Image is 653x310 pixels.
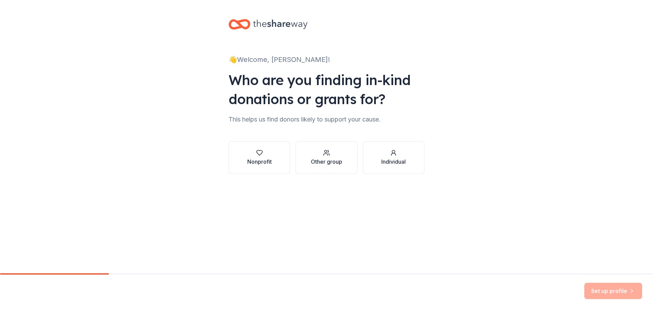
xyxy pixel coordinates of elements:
div: Who are you finding in-kind donations or grants for? [229,70,424,109]
div: 👋 Welcome, [PERSON_NAME]! [229,54,424,65]
div: Other group [311,158,342,166]
div: This helps us find donors likely to support your cause. [229,114,424,125]
div: Nonprofit [247,158,272,166]
button: Individual [363,141,424,174]
div: Individual [381,158,406,166]
button: Nonprofit [229,141,290,174]
button: Other group [296,141,357,174]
